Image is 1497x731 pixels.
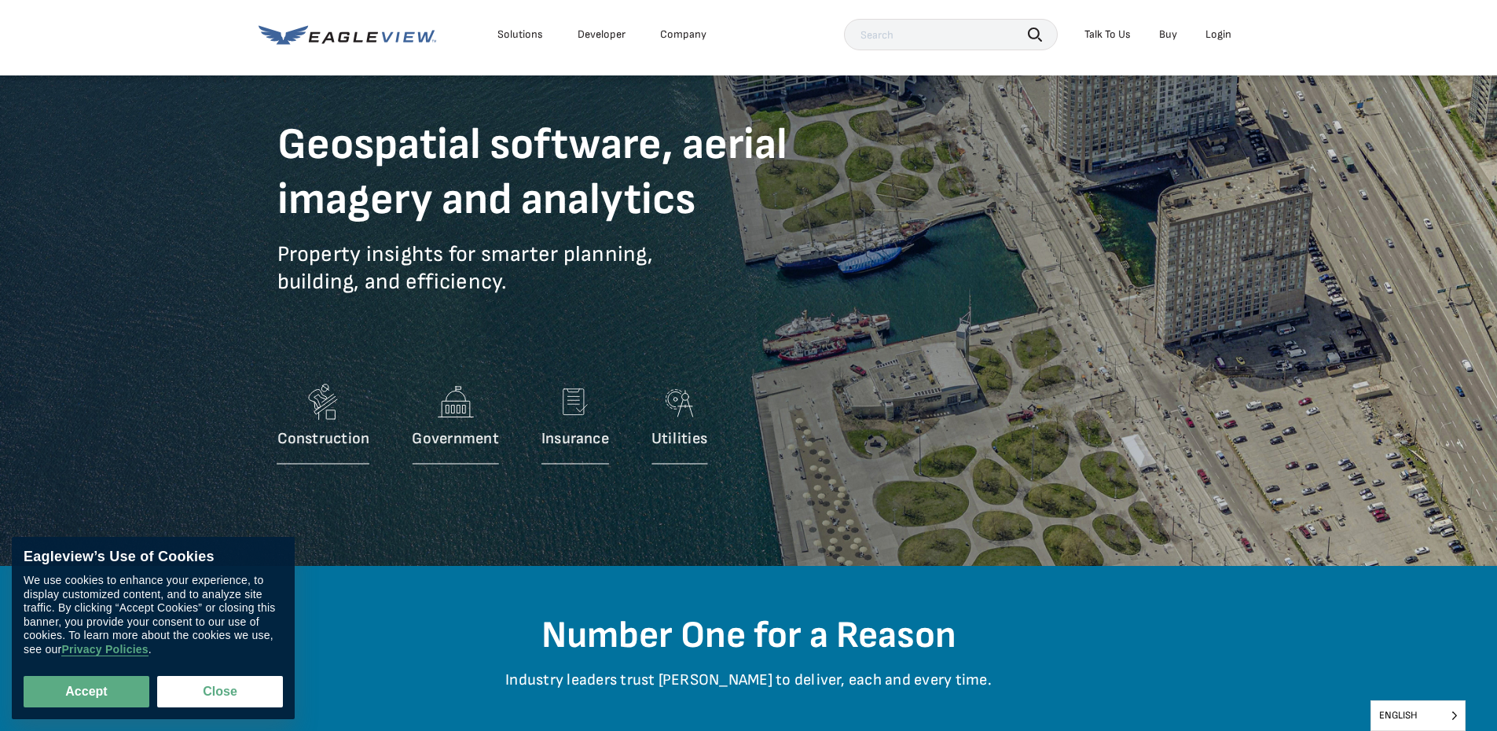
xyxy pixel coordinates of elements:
p: Construction [277,429,370,449]
p: Property insights for smarter planning, building, and efficiency. [277,241,843,319]
a: Utilities [651,378,707,472]
span: English [1371,701,1465,730]
p: Government [412,429,498,449]
div: We use cookies to enhance your experience, to display customized content, and to analyze site tra... [24,574,283,656]
a: Developer [578,28,626,42]
aside: Language selected: English [1370,700,1466,731]
h2: Number One for a Reason [289,613,1209,659]
div: Solutions [497,28,543,42]
a: Construction [277,378,370,472]
a: Privacy Policies [61,643,148,656]
button: Close [157,676,283,707]
a: Government [412,378,498,472]
p: Industry leaders trust [PERSON_NAME] to deliver, each and every time. [289,670,1209,714]
p: Utilities [651,429,707,449]
p: Insurance [541,429,609,449]
div: Talk To Us [1084,28,1131,42]
a: Insurance [541,378,609,472]
h1: Geospatial software, aerial imagery and analytics [277,118,843,228]
div: Eagleview’s Use of Cookies [24,549,283,566]
div: Login [1205,28,1231,42]
a: Buy [1159,28,1177,42]
div: Company [660,28,706,42]
input: Search [844,19,1058,50]
button: Accept [24,676,149,707]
